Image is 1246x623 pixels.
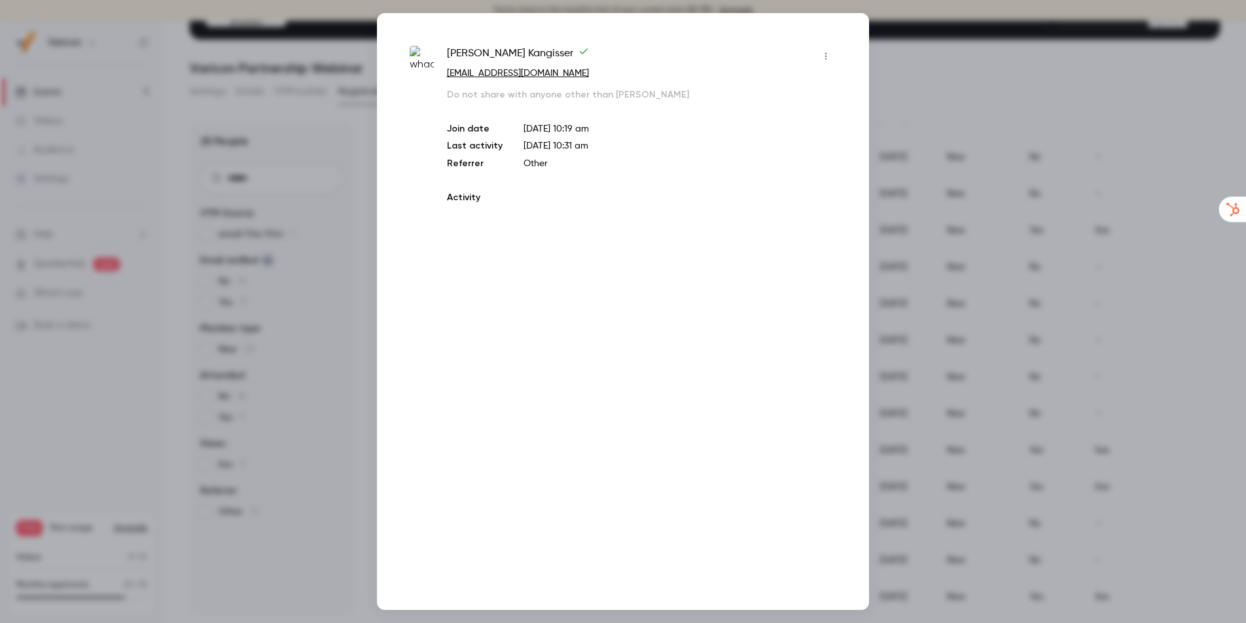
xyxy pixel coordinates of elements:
[524,141,588,151] span: [DATE] 10:31 am
[447,46,589,67] span: [PERSON_NAME] Kangisser
[524,122,836,135] p: [DATE] 10:19 am
[447,122,503,135] p: Join date
[524,157,836,170] p: Other
[447,88,836,101] p: Do not share with anyone other than [PERSON_NAME]
[447,139,503,153] p: Last activity
[447,69,589,78] a: [EMAIL_ADDRESS][DOMAIN_NAME]
[410,46,434,72] img: whadvisory.com.au
[447,157,503,170] p: Referrer
[447,191,836,204] p: Activity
